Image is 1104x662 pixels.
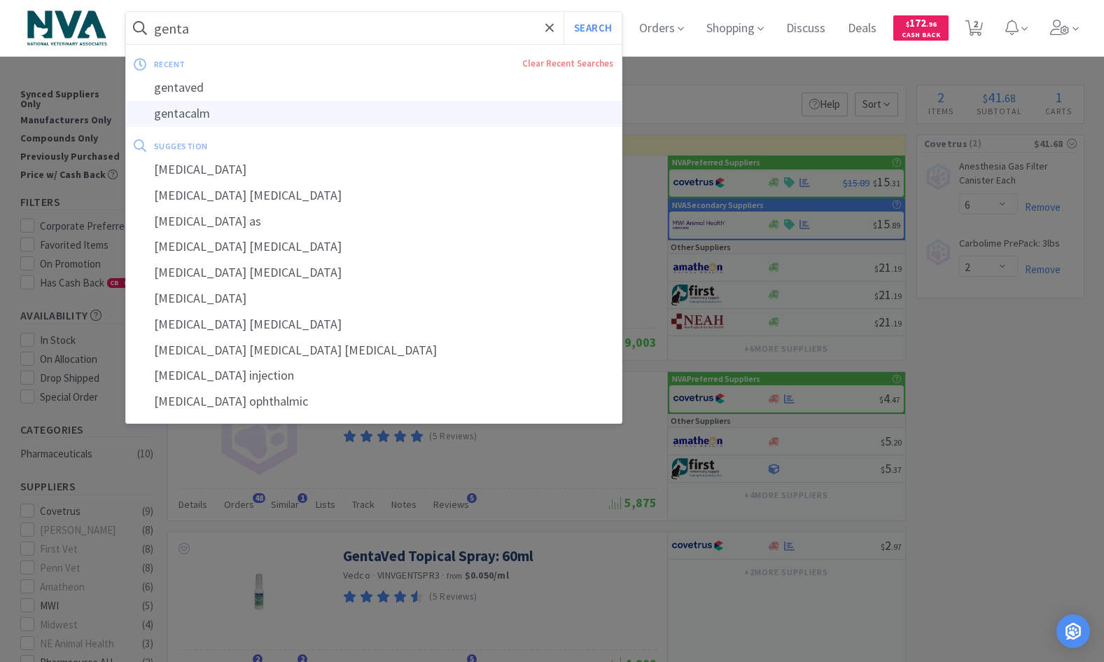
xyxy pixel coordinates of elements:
[126,234,622,260] div: [MEDICAL_DATA] [MEDICAL_DATA]
[522,57,613,69] a: Clear Recent Searches
[154,53,354,75] div: recent
[926,20,937,29] span: . 96
[126,12,622,44] input: Search by item, sku, manufacturer, ingredient, size...
[126,260,622,286] div: [MEDICAL_DATA] [MEDICAL_DATA]
[126,183,622,209] div: [MEDICAL_DATA] [MEDICAL_DATA]
[906,16,937,29] span: 172
[126,75,622,101] div: gentaved
[1056,614,1090,648] div: Open Intercom Messenger
[564,12,622,44] button: Search
[842,22,882,35] a: Deals
[126,157,622,183] div: [MEDICAL_DATA]
[960,24,988,36] a: 2
[154,135,411,157] div: suggestion
[126,209,622,235] div: [MEDICAL_DATA] as
[126,363,622,389] div: [MEDICAL_DATA] injection
[126,389,622,415] div: [MEDICAL_DATA] ophthalmic
[781,22,831,35] a: Discuss
[20,4,114,53] img: 63c5bf86fc7e40bdb3a5250099754568_2.png
[902,32,940,41] span: Cash Back
[906,20,909,29] span: $
[126,312,622,338] div: [MEDICAL_DATA] [MEDICAL_DATA]
[126,338,622,364] div: [MEDICAL_DATA] [MEDICAL_DATA] [MEDICAL_DATA]
[893,9,949,47] a: $172.96Cash Back
[126,101,622,127] div: gentacalm
[126,286,622,312] div: [MEDICAL_DATA]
